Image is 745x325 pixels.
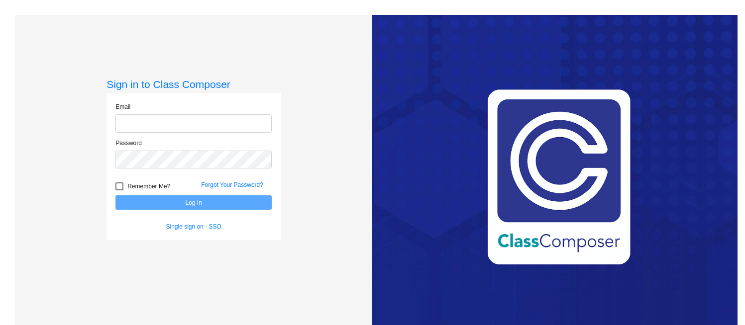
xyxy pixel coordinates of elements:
[201,181,263,188] a: Forgot Your Password?
[115,139,142,148] label: Password
[115,195,272,210] button: Log In
[166,223,221,230] a: Single sign on - SSO
[127,180,170,192] span: Remember Me?
[106,78,281,90] h3: Sign in to Class Composer
[115,102,130,111] label: Email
